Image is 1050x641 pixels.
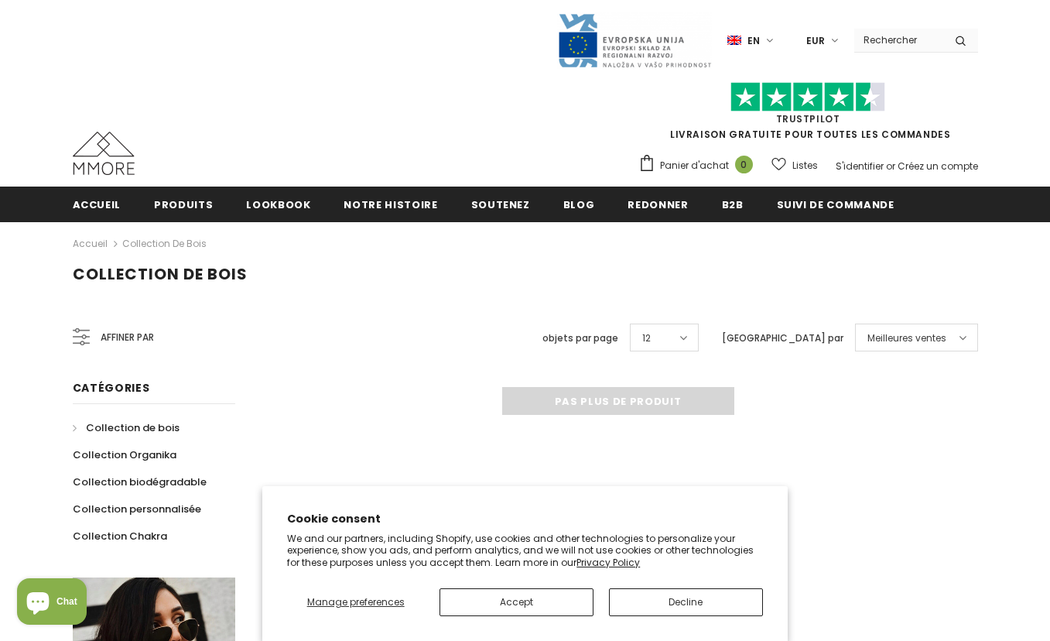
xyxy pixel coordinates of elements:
[628,197,688,212] span: Redonner
[660,158,729,173] span: Panier d'achat
[836,159,884,173] a: S'identifier
[563,187,595,221] a: Blog
[73,495,201,523] a: Collection personnalisée
[344,187,437,221] a: Notre histoire
[806,33,825,49] span: EUR
[73,380,150,396] span: Catégories
[73,468,207,495] a: Collection biodégradable
[86,420,180,435] span: Collection de bois
[628,187,688,221] a: Redonner
[73,523,167,550] a: Collection Chakra
[730,82,885,112] img: Faites confiance aux étoiles pilotes
[154,197,213,212] span: Produits
[73,529,167,543] span: Collection Chakra
[722,331,843,346] label: [GEOGRAPHIC_DATA] par
[101,329,154,346] span: Affiner par
[638,89,978,141] span: LIVRAISON GRATUITE POUR TOUTES LES COMMANDES
[73,263,248,285] span: Collection de bois
[771,152,818,179] a: Listes
[12,578,91,629] inbox-online-store-chat: Shopify online store chat
[638,154,761,177] a: Panier d'achat 0
[246,197,310,212] span: Lookbook
[287,588,424,616] button: Manage preferences
[867,331,946,346] span: Meilleures ventes
[886,159,895,173] span: or
[898,159,978,173] a: Créez un compte
[777,187,894,221] a: Suivi de commande
[722,197,744,212] span: B2B
[747,33,760,49] span: en
[73,414,180,441] a: Collection de bois
[122,237,207,250] a: Collection de bois
[307,595,405,608] span: Manage preferences
[576,556,640,569] a: Privacy Policy
[777,197,894,212] span: Suivi de commande
[471,187,530,221] a: soutenez
[73,187,121,221] a: Accueil
[557,12,712,69] img: Javni Razpis
[287,511,763,527] h2: Cookie consent
[609,588,763,616] button: Decline
[563,197,595,212] span: Blog
[642,331,651,346] span: 12
[73,197,121,212] span: Accueil
[73,132,135,175] img: Cas MMORE
[287,533,763,569] p: We and our partners, including Shopify, use cookies and other technologies to personalize your ex...
[792,158,818,173] span: Listes
[727,34,741,47] img: i-lang-1.png
[73,502,201,516] span: Collection personnalisée
[73,441,176,468] a: Collection Organika
[154,187,213,221] a: Produits
[246,187,310,221] a: Lookbook
[735,156,753,173] span: 0
[439,588,593,616] button: Accept
[73,235,108,253] a: Accueil
[344,197,437,212] span: Notre histoire
[73,475,207,489] span: Collection biodégradable
[557,33,712,46] a: Javni Razpis
[722,187,744,221] a: B2B
[854,29,943,51] input: Search Site
[542,331,618,346] label: objets par page
[471,197,530,212] span: soutenez
[73,447,176,462] span: Collection Organika
[776,112,840,125] a: TrustPilot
